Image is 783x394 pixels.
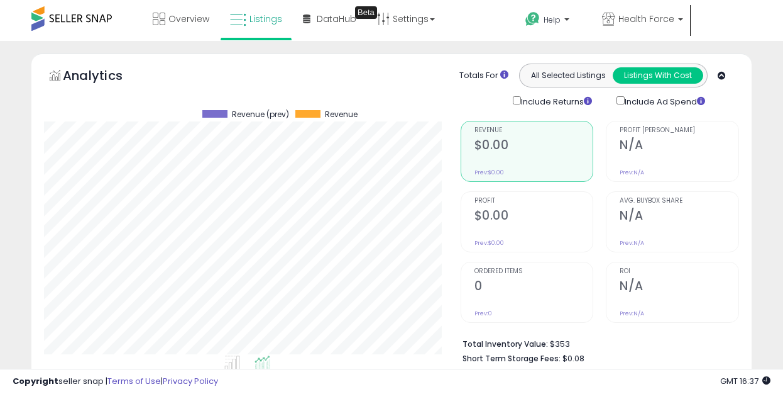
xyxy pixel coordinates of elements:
[63,67,147,87] h5: Analytics
[474,208,593,225] h2: $0.00
[249,13,282,25] span: Listings
[107,375,161,387] a: Terms of Use
[607,94,725,108] div: Include Ad Spend
[463,335,730,351] li: $353
[474,138,593,155] h2: $0.00
[720,375,770,387] span: 2025-10-14 16:37 GMT
[317,13,356,25] span: DataHub
[474,239,504,247] small: Prev: $0.00
[13,375,58,387] strong: Copyright
[463,353,561,364] b: Short Term Storage Fees:
[515,2,591,41] a: Help
[13,376,218,388] div: seller snap | |
[474,169,504,176] small: Prev: $0.00
[620,169,644,176] small: Prev: N/A
[503,94,607,108] div: Include Returns
[620,268,738,275] span: ROI
[355,6,377,19] div: Tooltip anchor
[474,310,492,317] small: Prev: 0
[474,127,593,134] span: Revenue
[544,14,561,25] span: Help
[474,198,593,205] span: Profit
[620,138,738,155] h2: N/A
[620,279,738,296] h2: N/A
[620,127,738,134] span: Profit [PERSON_NAME]
[232,110,289,119] span: Revenue (prev)
[163,375,218,387] a: Privacy Policy
[562,352,584,364] span: $0.08
[474,268,593,275] span: Ordered Items
[168,13,209,25] span: Overview
[474,279,593,296] h2: 0
[463,339,548,349] b: Total Inventory Value:
[620,198,738,205] span: Avg. Buybox Share
[620,208,738,225] h2: N/A
[620,239,644,247] small: Prev: N/A
[459,70,508,82] div: Totals For
[325,110,358,119] span: Revenue
[618,13,674,25] span: Health Force
[523,67,613,84] button: All Selected Listings
[525,11,540,27] i: Get Help
[620,310,644,317] small: Prev: N/A
[613,67,703,84] button: Listings With Cost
